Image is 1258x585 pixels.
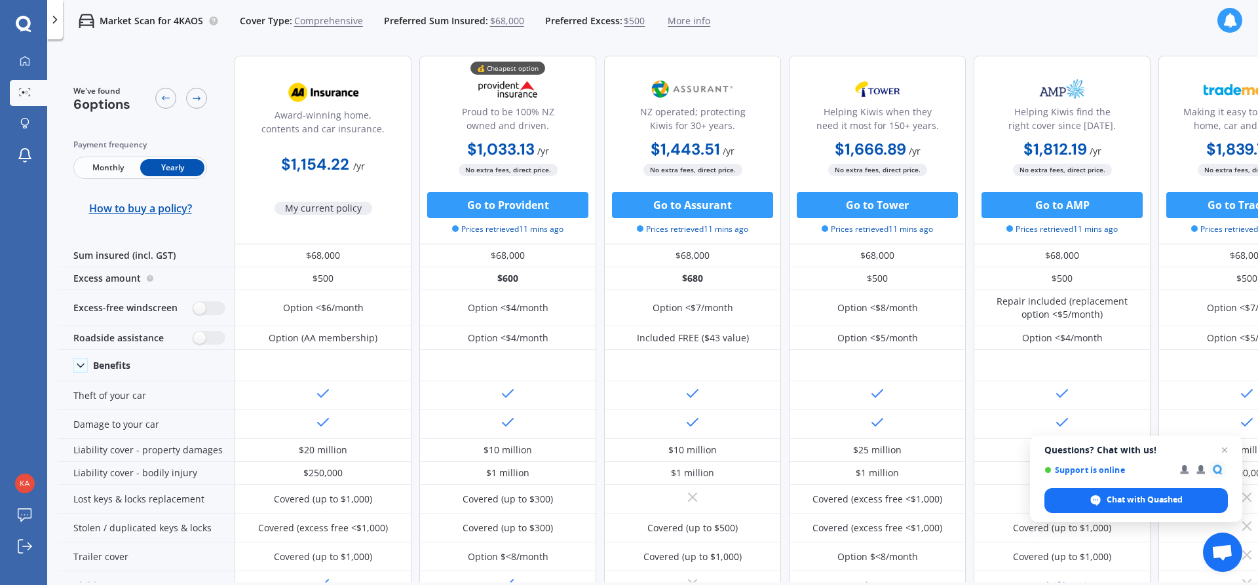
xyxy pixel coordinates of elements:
[430,105,585,138] div: Proud to be 100% NZ owned and driven.
[58,485,235,514] div: Lost keys & locks replacement
[490,14,524,28] span: $68,000
[545,14,622,28] span: Preferred Excess:
[275,202,372,215] span: My current policy
[1090,145,1101,157] span: / yr
[668,443,717,457] div: $10 million
[258,521,388,535] div: Covered (excess free <$1,000)
[140,159,204,176] span: Yearly
[1044,465,1171,475] span: Support is online
[1107,494,1183,506] span: Chat with Quashed
[812,521,942,535] div: Covered (excess free <$1,000)
[1217,442,1232,458] span: Close chat
[419,244,596,267] div: $68,000
[459,164,558,176] span: No extra fees, direct price.
[240,14,292,28] span: Cover Type:
[269,331,377,345] div: Option (AA membership)
[834,73,921,105] img: Tower.webp
[486,466,529,480] div: $1 million
[73,85,130,97] span: We've found
[822,223,933,235] span: Prices retrieved 11 mins ago
[58,290,235,326] div: Excess-free windscreen
[856,466,899,480] div: $1 million
[797,192,958,218] button: Go to Tower
[294,14,363,28] span: Comprehensive
[1013,164,1112,176] span: No extra fees, direct price.
[647,521,738,535] div: Covered (up to $500)
[463,493,553,506] div: Covered (up to $300)
[812,493,942,506] div: Covered (excess free <$1,000)
[837,550,918,563] div: Option $<8/month
[1023,139,1087,159] b: $1,812.19
[789,267,966,290] div: $500
[653,301,733,314] div: Option <$7/month
[58,267,235,290] div: Excess amount
[637,223,748,235] span: Prices retrieved 11 mins ago
[58,410,235,439] div: Damage to your car
[353,160,365,172] span: / yr
[58,244,235,267] div: Sum insured (incl. GST)
[58,542,235,571] div: Trailer cover
[465,73,551,105] img: Provident.png
[468,550,548,563] div: Option $<8/month
[281,154,349,174] b: $1,154.22
[837,331,918,345] div: Option <$5/month
[73,138,207,151] div: Payment frequency
[789,244,966,267] div: $68,000
[974,267,1151,290] div: $500
[643,550,742,563] div: Covered (up to $1,000)
[58,381,235,410] div: Theft of your car
[1006,223,1118,235] span: Prices retrieved 11 mins ago
[1203,533,1242,572] div: Open chat
[235,244,411,267] div: $68,000
[909,145,921,157] span: / yr
[1044,488,1228,513] div: Chat with Quashed
[93,360,130,371] div: Benefits
[79,13,94,29] img: car.f15378c7a67c060ca3f3.svg
[467,139,535,159] b: $1,033.13
[15,474,35,493] img: 2aef89f7aa9779d7a7423bb09456ac5e
[73,96,130,113] span: 6 options
[470,62,545,75] div: 💰 Cheapest option
[800,105,955,138] div: Helping Kiwis when they need it most for 150+ years.
[58,514,235,542] div: Stolen / duplicated keys & locks
[835,139,906,159] b: $1,666.89
[537,145,549,157] span: / yr
[235,267,411,290] div: $500
[452,223,563,235] span: Prices retrieved 11 mins ago
[246,108,400,141] div: Award-winning home, contents and car insurance.
[280,76,366,109] img: AA.webp
[624,14,645,28] span: $500
[649,73,736,105] img: Assurant.png
[384,14,488,28] span: Preferred Sum Insured:
[58,326,235,350] div: Roadside assistance
[1044,445,1228,455] span: Questions? Chat with us!
[89,202,192,215] span: How to buy a policy?
[303,466,343,480] div: $250,000
[643,164,742,176] span: No extra fees, direct price.
[651,139,720,159] b: $1,443.51
[58,462,235,485] div: Liability cover - bodily injury
[468,331,548,345] div: Option <$4/month
[671,466,714,480] div: $1 million
[299,443,347,457] div: $20 million
[668,14,710,28] span: More info
[612,192,773,218] button: Go to Assurant
[837,301,918,314] div: Option <$8/month
[985,105,1139,138] div: Helping Kiwis find the right cover since [DATE].
[828,164,927,176] span: No extra fees, direct price.
[427,192,588,218] button: Go to Provident
[419,267,596,290] div: $600
[615,105,770,138] div: NZ operated; protecting Kiwis for 30+ years.
[468,301,548,314] div: Option <$4/month
[1022,331,1103,345] div: Option <$4/month
[100,14,203,28] p: Market Scan for 4KAOS
[853,443,902,457] div: $25 million
[982,192,1143,218] button: Go to AMP
[463,521,553,535] div: Covered (up to $300)
[604,244,781,267] div: $68,000
[76,159,140,176] span: Monthly
[274,493,372,506] div: Covered (up to $1,000)
[484,443,532,457] div: $10 million
[974,244,1151,267] div: $68,000
[1013,521,1111,535] div: Covered (up to $1,000)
